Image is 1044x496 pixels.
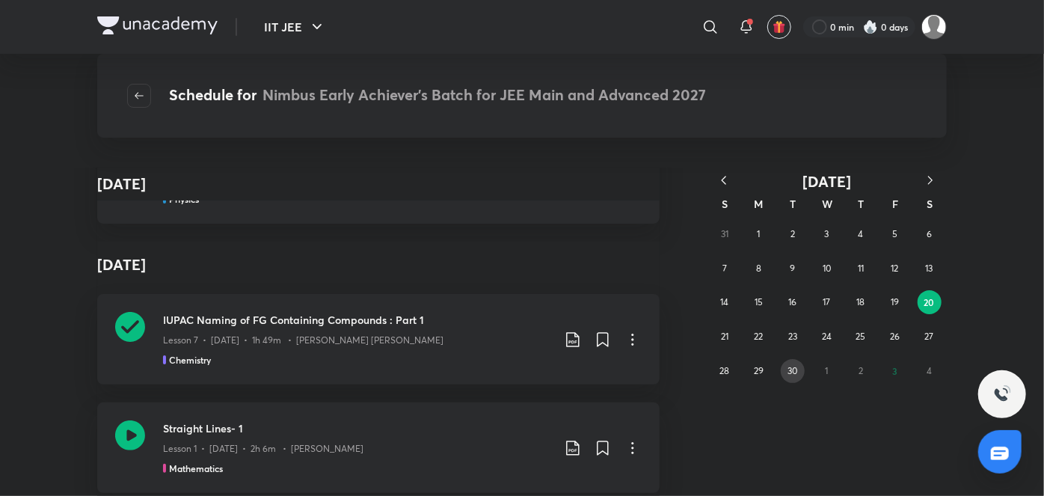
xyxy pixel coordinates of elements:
[722,197,728,211] abbr: Sunday
[163,442,363,456] p: Lesson 1 • [DATE] • 2h 6m • [PERSON_NAME]
[883,325,907,349] button: September 26, 2025
[756,263,761,274] abbr: September 8, 2025
[788,296,796,307] abbr: September 16, 2025
[97,16,218,38] a: Company Logo
[713,359,737,383] button: September 28, 2025
[790,263,795,274] abbr: September 9, 2025
[917,222,941,246] button: September 6, 2025
[163,312,552,328] h3: IUPAC Naming of FG Containing Compounds : Part 1
[857,296,865,307] abbr: September 18, 2025
[891,263,899,274] abbr: September 12, 2025
[746,290,770,314] button: September 15, 2025
[755,197,764,211] abbr: Monday
[883,222,907,246] button: September 5, 2025
[781,359,805,383] button: September 30, 2025
[803,171,852,192] span: [DATE]
[822,197,832,211] abbr: Wednesday
[883,290,907,314] button: September 19, 2025
[97,242,660,288] h4: [DATE]
[163,334,443,347] p: Lesson 7 • [DATE] • 1h 49m • [PERSON_NAME] [PERSON_NAME]
[740,172,914,191] button: [DATE]
[790,228,795,239] abbr: September 2, 2025
[891,296,899,307] abbr: September 19, 2025
[169,353,211,367] h5: Chemistry
[825,228,829,239] abbr: September 3, 2025
[815,257,839,281] button: September 10, 2025
[823,263,831,274] abbr: September 10, 2025
[746,222,770,246] button: September 1, 2025
[97,173,146,195] h4: [DATE]
[773,20,786,34] img: avatar
[755,296,763,307] abbr: September 15, 2025
[767,15,791,39] button: avatar
[892,197,898,211] abbr: Friday
[858,263,864,274] abbr: September 11, 2025
[927,197,933,211] abbr: Saturday
[815,222,839,246] button: September 3, 2025
[925,263,933,274] abbr: September 13, 2025
[781,290,805,314] button: September 16, 2025
[754,331,763,342] abbr: September 22, 2025
[169,462,223,475] h5: Mathematics
[720,296,728,307] abbr: September 14, 2025
[169,84,706,108] h4: Schedule for
[924,331,933,342] abbr: September 27, 2025
[713,325,737,349] button: September 21, 2025
[781,325,805,349] button: September 23, 2025
[719,365,729,376] abbr: September 28, 2025
[788,331,797,342] abbr: September 23, 2025
[721,331,728,342] abbr: September 21, 2025
[859,197,865,211] abbr: Thursday
[890,331,900,342] abbr: September 26, 2025
[822,331,832,342] abbr: September 24, 2025
[722,263,727,274] abbr: September 7, 2025
[815,325,839,349] button: September 24, 2025
[97,16,218,34] img: Company Logo
[790,197,796,211] abbr: Tuesday
[713,290,737,314] button: September 14, 2025
[787,365,797,376] abbr: September 30, 2025
[892,228,897,239] abbr: September 5, 2025
[863,19,878,34] img: streak
[921,14,947,40] img: SUBHRANGSU DAS
[849,257,873,281] button: September 11, 2025
[859,228,864,239] abbr: September 4, 2025
[883,257,907,281] button: September 12, 2025
[917,257,941,281] button: September 13, 2025
[823,296,831,307] abbr: September 17, 2025
[781,257,805,281] button: September 9, 2025
[713,257,737,281] button: September 7, 2025
[97,402,660,493] a: Straight Lines- 1Lesson 1 • [DATE] • 2h 6m • [PERSON_NAME]Mathematics
[746,325,770,349] button: September 22, 2025
[849,222,873,246] button: September 4, 2025
[927,228,932,239] abbr: September 6, 2025
[97,294,660,385] a: IUPAC Naming of FG Containing Compounds : Part 1Lesson 7 • [DATE] • 1h 49m • [PERSON_NAME] [PERSO...
[815,290,839,314] button: September 17, 2025
[917,325,941,349] button: September 27, 2025
[757,228,760,239] abbr: September 1, 2025
[781,222,805,246] button: September 2, 2025
[163,420,552,436] h3: Straight Lines- 1
[262,85,706,105] span: Nimbus Early Achiever’s Batch for JEE Main and Advanced 2027
[856,331,866,342] abbr: September 25, 2025
[993,385,1011,403] img: ttu
[849,290,873,314] button: September 18, 2025
[754,365,764,376] abbr: September 29, 2025
[746,359,770,383] button: September 29, 2025
[849,325,873,349] button: September 25, 2025
[746,257,770,281] button: September 8, 2025
[918,290,942,314] button: September 20, 2025
[924,296,935,308] abbr: September 20, 2025
[255,12,335,42] button: IIT JEE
